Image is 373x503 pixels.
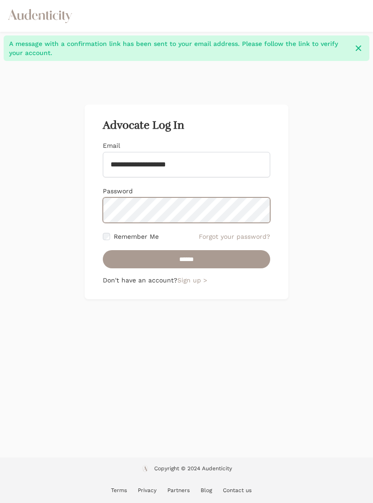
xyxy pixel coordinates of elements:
a: Sign up > [177,277,207,284]
p: Copyright © 2024 Audenticity [154,465,232,472]
a: Partners [167,487,190,493]
span: A message with a confirmation link has been sent to your email address. Please follow the link to... [9,39,348,57]
p: Don't have an account? [103,276,270,285]
a: Terms [111,487,127,493]
a: Contact us [223,487,252,493]
a: Privacy [138,487,156,493]
h2: Advocate Log In [103,119,270,132]
label: Remember Me [114,232,159,241]
label: Email [103,142,120,149]
a: Blog [201,487,212,493]
a: Forgot your password? [199,232,270,241]
label: Password [103,187,133,195]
